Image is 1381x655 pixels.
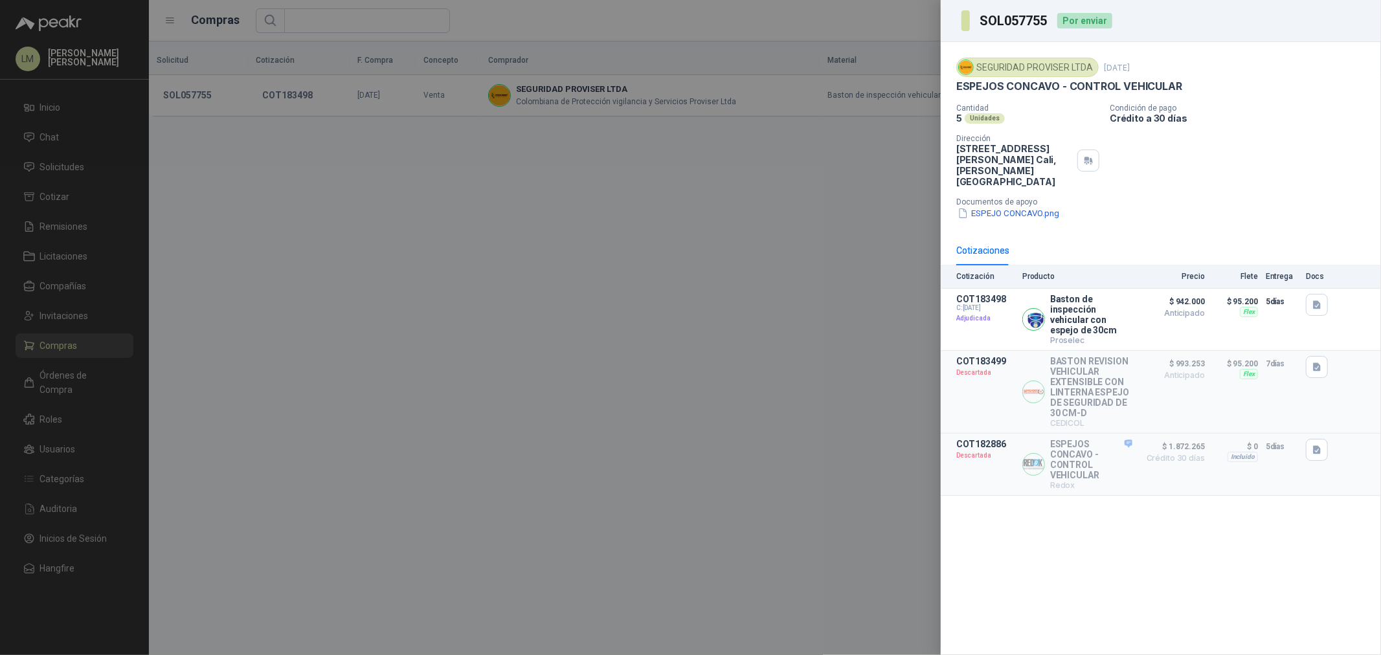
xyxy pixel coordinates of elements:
[1266,294,1298,309] p: 5 días
[1240,307,1258,317] div: Flex
[1266,272,1298,281] p: Entrega
[1022,272,1132,281] p: Producto
[956,243,1009,258] div: Cotizaciones
[1228,452,1258,462] div: Incluido
[956,366,1015,379] p: Descartada
[1050,418,1132,428] p: CEDICOL
[1110,104,1376,113] p: Condición de pago
[956,134,1072,143] p: Dirección
[1266,356,1298,372] p: 7 días
[956,206,1061,220] button: ESPEJO CONCAVO.png
[1023,381,1044,403] img: Company Logo
[956,356,1015,366] p: COT183499
[956,58,1099,77] div: SEGURIDAD PROVISER LTDA
[1140,309,1205,317] span: Anticipado
[1140,272,1205,281] p: Precio
[1266,439,1298,454] p: 5 días
[1213,356,1258,372] p: $ 95.200
[1213,439,1258,454] p: $ 0
[980,14,1050,27] h3: SOL057755
[956,143,1072,187] p: [STREET_ADDRESS][PERSON_NAME] Cali , [PERSON_NAME][GEOGRAPHIC_DATA]
[956,104,1099,113] p: Cantidad
[1213,272,1258,281] p: Flete
[1140,294,1205,309] span: $ 942.000
[1050,439,1132,480] p: ESPEJOS CONCAVO - CONTROL VEHICULAR
[1140,439,1205,454] span: $ 1.872.265
[1140,356,1205,372] span: $ 993.253
[1240,369,1258,379] div: Flex
[1050,335,1132,345] p: Proselec
[1023,309,1044,330] img: Company Logo
[1057,13,1112,28] div: Por enviar
[1306,272,1332,281] p: Docs
[1140,454,1205,462] span: Crédito 30 días
[1140,372,1205,379] span: Anticipado
[956,197,1376,206] p: Documentos de apoyo
[956,449,1015,462] p: Descartada
[956,312,1015,325] p: Adjudicada
[956,304,1015,312] span: C: [DATE]
[1110,113,1376,124] p: Crédito a 30 días
[965,113,1005,124] div: Unidades
[1213,294,1258,309] p: $ 95.200
[1050,356,1132,418] p: BASTON REVISION VEHICULAR EXTENSIBLE CON LINTERNA ESPEJO DE SEGURIDAD DE 30 CM-D
[1050,480,1132,490] p: Redox
[1104,63,1130,72] p: [DATE]
[959,60,973,74] img: Company Logo
[956,113,962,124] p: 5
[1023,454,1044,475] img: Company Logo
[1050,294,1132,335] p: Baston de inspección vehicular con espejo de 30cm
[956,294,1015,304] p: COT183498
[956,272,1015,281] p: Cotización
[956,80,1182,93] p: ESPEJOS CONCAVO - CONTROL VEHICULAR
[956,439,1015,449] p: COT182886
